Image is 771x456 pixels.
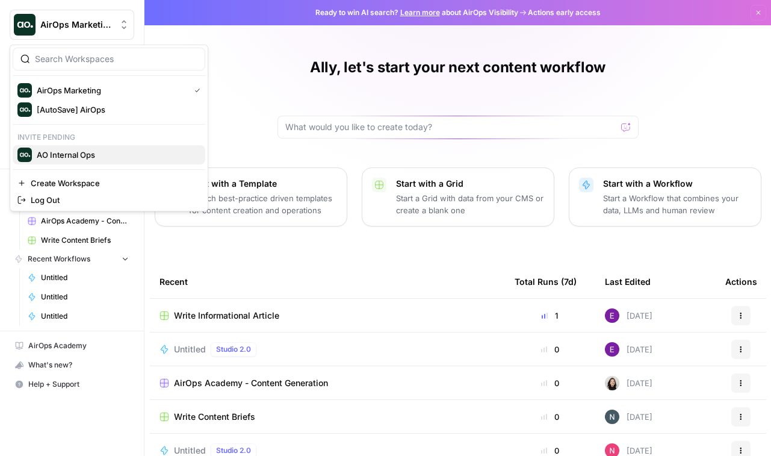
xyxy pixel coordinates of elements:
[400,8,440,17] a: Learn more
[362,167,554,226] button: Start with a GridStart a Grid with data from your CMS or create a blank one
[17,102,32,117] img: [AutoSave] AirOps Logo
[10,355,134,375] button: What's new?
[17,148,32,162] img: AO Internal Ops Logo
[13,192,205,208] a: Log Out
[31,194,196,206] span: Log Out
[189,192,337,216] p: Launch best-practice driven templates for content creation and operations
[37,84,185,96] span: AirOps Marketing
[189,178,337,190] p: Start with a Template
[396,178,544,190] p: Start with a Grid
[10,10,134,40] button: Workspace: AirOps Marketing
[569,167,761,226] button: Start with a WorkflowStart a Workflow that combines your data, LLMs and human review
[174,377,328,389] span: AirOps Academy - Content Generation
[41,272,129,283] span: Untitled
[159,377,495,389] a: AirOps Academy - Content Generation
[41,292,129,302] span: Untitled
[515,265,577,298] div: Total Runs (7d)
[37,149,196,161] span: AO Internal Ops
[605,342,652,357] div: [DATE]
[28,254,90,264] span: Recent Workflows
[22,268,134,287] a: Untitled
[159,265,495,298] div: Recent
[10,336,134,355] a: AirOps Academy
[41,235,129,246] span: Write Content Briefs
[28,340,129,351] span: AirOps Academy
[528,7,601,18] span: Actions early access
[605,308,652,323] div: [DATE]
[10,45,208,211] div: Workspace: AirOps Marketing
[515,310,586,322] div: 1
[216,445,251,456] span: Studio 2.0
[605,265,651,298] div: Last Edited
[13,130,205,145] p: Invite pending
[37,104,196,116] span: [AutoSave] AirOps
[310,58,605,77] h1: Ally, let's start your next content workflow
[17,83,32,98] img: AirOps Marketing Logo
[605,410,652,424] div: [DATE]
[35,53,197,65] input: Search Workspaces
[605,376,619,390] img: t5ef5oef8zpw1w4g2xghobes91mw
[41,216,129,226] span: AirOps Academy - Content Generation
[603,192,751,216] p: Start a Workflow that combines your data, LLMs and human review
[10,356,134,374] div: What's new?
[396,192,544,216] p: Start a Grid with data from your CMS or create a blank one
[22,211,134,231] a: AirOps Academy - Content Generation
[10,375,134,394] button: Help + Support
[725,265,757,298] div: Actions
[174,411,255,423] span: Write Content Briefs
[174,310,279,322] span: Write Informational Article
[159,411,495,423] a: Write Content Briefs
[10,250,134,268] button: Recent Workflows
[515,377,586,389] div: 0
[315,7,518,18] span: Ready to win AI search? about AirOps Visibility
[174,343,206,355] span: Untitled
[22,287,134,307] a: Untitled
[14,14,36,36] img: AirOps Marketing Logo
[605,308,619,323] img: tb834r7wcu795hwbtepf06oxpmnl
[31,177,196,189] span: Create Workspace
[605,410,619,424] img: dbdkge1x3vxe8anzoc7sa8zwcrhk
[159,310,495,322] a: Write Informational Article
[13,175,205,192] a: Create Workspace
[605,376,652,390] div: [DATE]
[216,344,251,355] span: Studio 2.0
[159,342,495,357] a: UntitledStudio 2.0
[40,19,113,31] span: AirOps Marketing
[603,178,751,190] p: Start with a Workflow
[41,311,129,322] span: Untitled
[285,121,616,133] input: What would you like to create today?
[515,343,586,355] div: 0
[155,167,347,226] button: Start with a TemplateLaunch best-practice driven templates for content creation and operations
[22,231,134,250] a: Write Content Briefs
[515,411,586,423] div: 0
[22,307,134,326] a: Untitled
[605,342,619,357] img: tb834r7wcu795hwbtepf06oxpmnl
[28,379,129,390] span: Help + Support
